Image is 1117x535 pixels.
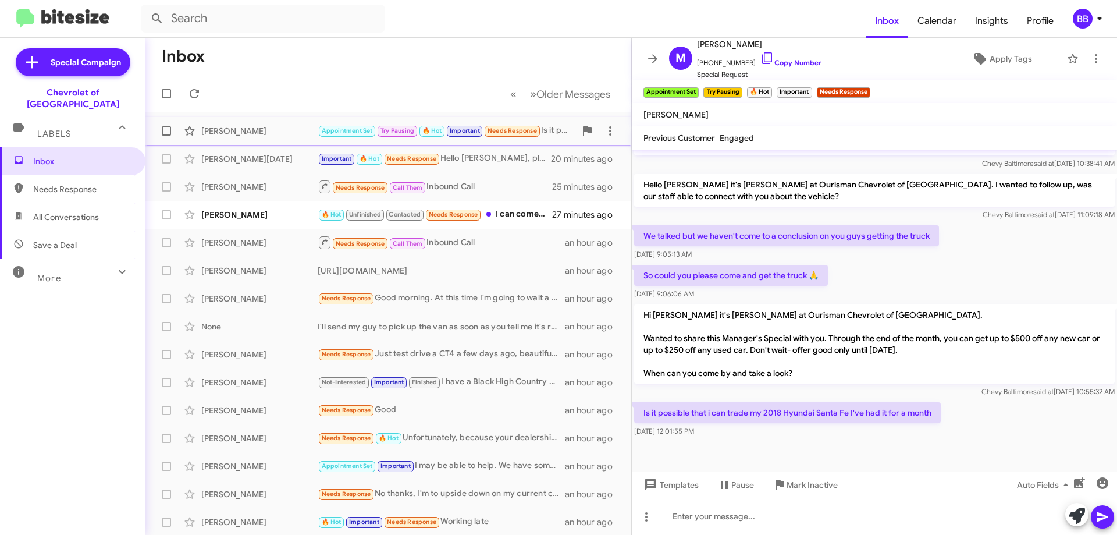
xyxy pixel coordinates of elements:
[322,378,367,386] span: Not-Interested
[387,155,436,162] span: Needs Response
[318,265,565,277] div: [URL][DOMAIN_NAME]
[523,82,617,106] button: Next
[504,82,617,106] nav: Page navigation example
[990,48,1032,69] span: Apply Tags
[1033,387,1054,396] span: said at
[634,289,694,298] span: [DATE] 9:06:06 AM
[33,155,132,167] span: Inbox
[201,516,318,528] div: [PERSON_NAME]
[429,211,478,218] span: Needs Response
[982,159,1115,168] span: Chevy Baltimore [DATE] 10:38:41 AM
[349,518,379,526] span: Important
[380,127,414,134] span: Try Pausing
[318,348,565,361] div: Just test drive a CT4 a few days ago, beautiful car, just too small
[966,4,1018,38] a: Insights
[634,250,692,258] span: [DATE] 9:05:13 AM
[763,474,847,495] button: Mark Inactive
[201,488,318,500] div: [PERSON_NAME]
[318,459,565,473] div: I may be able to help. We have some low priced SUV's. I see the last time you were here you were ...
[634,427,694,435] span: [DATE] 12:01:55 PM
[201,125,318,137] div: [PERSON_NAME]
[866,4,908,38] a: Inbox
[201,321,318,332] div: None
[322,155,352,162] span: Important
[201,460,318,472] div: [PERSON_NAME]
[1018,4,1063,38] a: Profile
[634,304,1115,384] p: Hi [PERSON_NAME] it's [PERSON_NAME] at Ourisman Chevrolet of [GEOGRAPHIC_DATA]. Wanted to share t...
[488,127,537,134] span: Needs Response
[530,87,536,101] span: »
[747,87,772,98] small: 🔥 Hot
[632,474,708,495] button: Templates
[51,56,121,68] span: Special Campaign
[634,174,1115,207] p: Hello [PERSON_NAME] it's [PERSON_NAME] at Ourisman Chevrolet of [GEOGRAPHIC_DATA]. I wanted to fo...
[318,124,575,137] div: Is it possible that i can trade my 2018 Hyundai Santa Fe I've had it for a month
[731,474,754,495] span: Pause
[318,431,565,445] div: Unfortunately, because your dealership is approximately an hour away, and other family obligation...
[536,88,610,101] span: Older Messages
[201,433,318,444] div: [PERSON_NAME]
[720,133,754,143] span: Engaged
[322,490,371,498] span: Needs Response
[565,405,622,416] div: an hour ago
[318,515,565,529] div: Working late
[552,209,622,221] div: 27 minutes ago
[708,474,763,495] button: Pause
[697,37,821,51] span: [PERSON_NAME]
[201,265,318,277] div: [PERSON_NAME]
[318,292,565,305] div: Good morning. At this time I'm going to wait a bit. I'm looking to see where the interest rates w...
[322,295,371,302] span: Needs Response
[552,153,622,165] div: 20 minutes ago
[908,4,966,38] span: Calendar
[318,487,565,501] div: No thanks, I'm to upside down on my current car.
[322,434,371,442] span: Needs Response
[379,434,399,442] span: 🔥 Hot
[565,237,622,249] div: an hour ago
[393,240,423,247] span: Call Them
[318,375,565,389] div: I have a Black High Country without a sunroof I can do 59K with.
[322,518,341,526] span: 🔥 Hot
[201,349,318,360] div: [PERSON_NAME]
[360,155,379,162] span: 🔥 Hot
[318,321,565,332] div: I'll send my guy to pick up the van as soon as you tell me it's ready to go
[503,82,524,106] button: Previous
[322,350,371,358] span: Needs Response
[349,211,381,218] span: Unfinished
[1073,9,1093,29] div: BB
[703,87,742,98] small: Try Pausing
[33,211,99,223] span: All Conversations
[643,87,699,98] small: Appointment Set
[787,474,838,495] span: Mark Inactive
[318,179,552,194] div: Inbound Call
[201,181,318,193] div: [PERSON_NAME]
[1034,210,1055,219] span: said at
[201,293,318,304] div: [PERSON_NAME]
[336,184,385,192] span: Needs Response
[201,237,318,249] div: [PERSON_NAME]
[322,127,373,134] span: Appointment Set
[322,406,371,414] span: Needs Response
[697,69,821,80] span: Special Request
[565,516,622,528] div: an hour ago
[33,239,77,251] span: Save a Deal
[422,127,442,134] span: 🔥 Hot
[318,235,565,250] div: Inbound Call
[1063,9,1104,29] button: BB
[450,127,480,134] span: Important
[393,184,423,192] span: Call Them
[318,403,565,417] div: Good
[37,273,61,284] span: More
[141,5,385,33] input: Search
[552,181,622,193] div: 25 minutes ago
[1017,474,1073,495] span: Auto Fields
[565,349,622,360] div: an hour ago
[336,240,385,247] span: Needs Response
[777,87,812,98] small: Important
[510,87,517,101] span: «
[201,405,318,416] div: [PERSON_NAME]
[389,211,421,218] span: Contacted
[634,402,941,423] p: Is it possible that i can trade my 2018 Hyundai Santa Fe I've had it for a month
[634,265,828,286] p: So could you please come and get the truck 🙏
